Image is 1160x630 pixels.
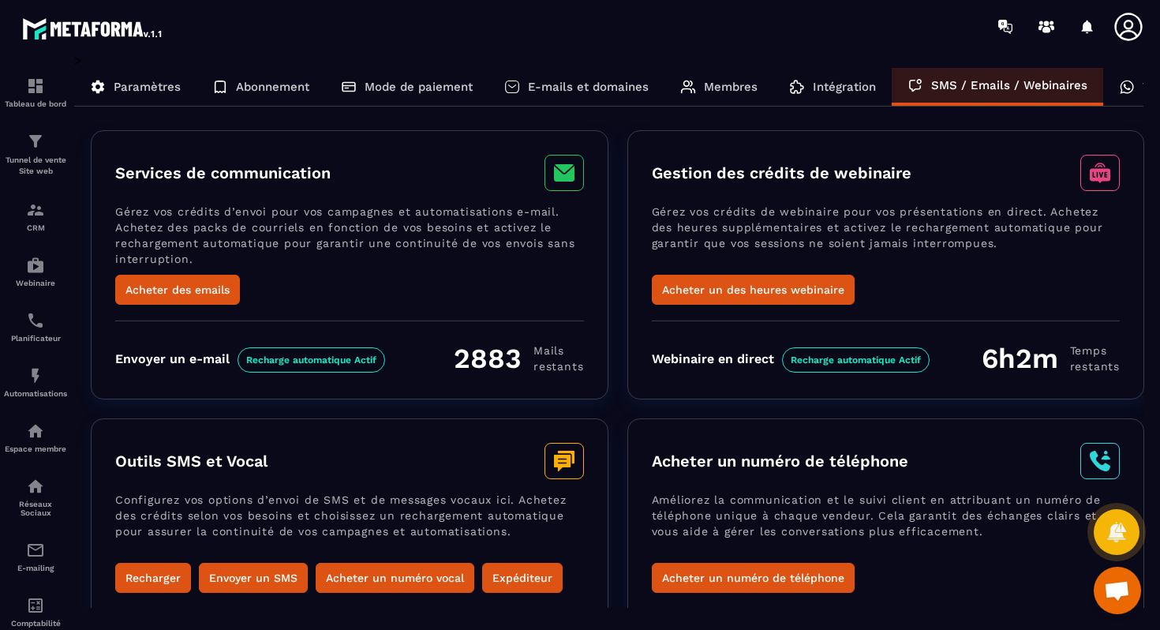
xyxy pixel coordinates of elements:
p: SMS / Emails / Webinaires [931,78,1087,92]
p: Gérez vos crédits d’envoi pour vos campagnes et automatisations e-mail. Achetez des packs de cour... [115,204,584,275]
p: Webinaire [4,279,67,287]
a: formationformationCRM [4,189,67,244]
img: social-network [26,477,45,496]
button: Recharger [115,563,191,593]
p: Abonnement [236,80,309,94]
img: scheduler [26,311,45,330]
p: CRM [4,223,67,232]
a: formationformationTableau de bord [4,65,67,120]
img: formation [26,201,45,219]
p: Automatisations [4,389,67,398]
a: formationformationTunnel de vente Site web [4,120,67,189]
h3: Acheter un numéro de téléphone [652,452,908,471]
a: emailemailE-mailing [4,529,67,584]
a: social-networksocial-networkRéseaux Sociaux [4,465,67,529]
img: automations [26,366,45,385]
h3: Outils SMS et Vocal [115,452,268,471]
span: restants [533,358,583,374]
p: E-mails et domaines [528,80,649,94]
h3: Gestion des crédits de webinaire [652,163,911,182]
img: logo [22,14,164,43]
p: Membres [704,80,758,94]
p: Gérez vos crédits de webinaire pour vos présentations en direct. Achetez des heures supplémentair... [652,204,1121,275]
p: E-mailing [4,564,67,572]
img: email [26,541,45,560]
a: schedulerschedulerPlanificateur [4,299,67,354]
span: Mails [533,343,583,358]
div: 2883 [454,342,583,375]
a: automationsautomationsWebinaire [4,244,67,299]
p: Tunnel de vente Site web [4,155,67,177]
img: formation [26,77,45,96]
span: restants [1070,358,1120,374]
button: Acheter un numéro vocal [316,563,474,593]
img: accountant [26,596,45,615]
img: formation [26,132,45,151]
button: Acheter un numéro de téléphone [652,563,855,593]
span: Recharge automatique Actif [782,347,930,373]
div: 6h2m [982,342,1120,375]
p: Configurez vos options d’envoi de SMS et de messages vocaux ici. Achetez des crédits selon vos be... [115,492,584,563]
button: Expéditeur [482,563,563,593]
p: Mode de paiement [365,80,473,94]
p: Espace membre [4,444,67,453]
a: automationsautomationsEspace membre [4,410,67,465]
p: Améliorez la communication et le suivi client en attribuant un numéro de téléphone unique à chaqu... [652,492,1121,563]
button: Acheter des emails [115,275,240,305]
span: Temps [1070,343,1120,358]
div: Ouvrir le chat [1094,567,1141,614]
h3: Services de communication [115,163,331,182]
button: Acheter un des heures webinaire [652,275,855,305]
p: Planificateur [4,334,67,343]
span: Recharge automatique Actif [238,347,385,373]
a: automationsautomationsAutomatisations [4,354,67,410]
div: Envoyer un e-mail [115,351,385,366]
p: Réseaux Sociaux [4,500,67,517]
button: Envoyer un SMS [199,563,308,593]
p: Tableau de bord [4,99,67,108]
p: Paramètres [114,80,181,94]
p: Comptabilité [4,619,67,628]
img: automations [26,422,45,441]
p: Intégration [813,80,876,94]
img: automations [26,256,45,275]
div: Webinaire en direct [652,351,930,366]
